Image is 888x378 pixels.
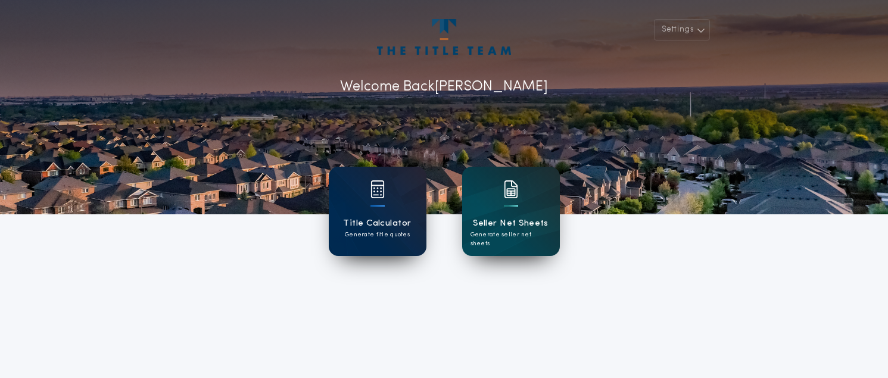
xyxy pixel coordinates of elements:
[654,19,710,40] button: Settings
[473,217,549,230] h1: Seller Net Sheets
[345,230,410,239] p: Generate title quotes
[462,167,560,256] a: card iconSeller Net SheetsGenerate seller net sheets
[504,180,518,198] img: card icon
[471,230,552,248] p: Generate seller net sheets
[340,76,548,98] p: Welcome Back [PERSON_NAME]
[329,167,426,256] a: card iconTitle CalculatorGenerate title quotes
[370,180,385,198] img: card icon
[343,217,411,230] h1: Title Calculator
[377,19,510,55] img: account-logo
